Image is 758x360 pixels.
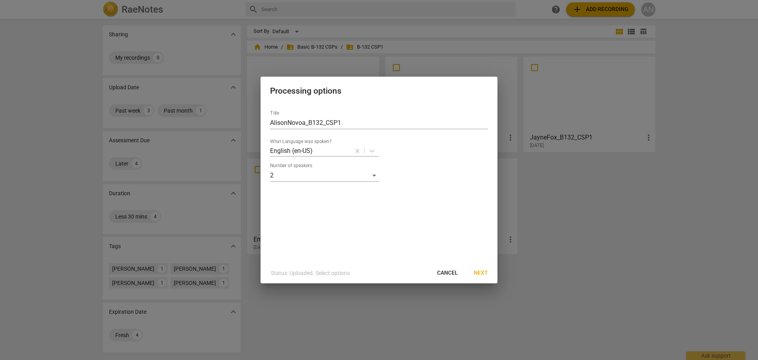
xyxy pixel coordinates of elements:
[270,146,313,155] p: English (en-US)
[474,269,488,277] span: Next
[270,163,312,168] label: Number of speakers
[271,269,350,277] p: Status: Uploaded. Select options
[467,266,494,280] button: Next
[431,266,464,280] button: Cancel
[437,269,458,277] span: Cancel
[270,139,332,144] label: What Language was spoken?
[270,111,279,115] label: Title
[270,86,488,96] h2: Processing options
[270,169,379,182] div: 2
